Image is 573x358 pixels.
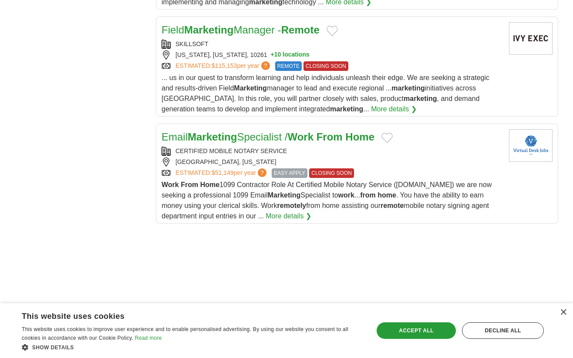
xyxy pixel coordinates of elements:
span: ? [261,61,270,70]
div: [GEOGRAPHIC_DATA], [US_STATE] [162,157,502,167]
div: Decline all [462,322,544,339]
strong: Marketing [188,131,237,143]
span: $115,153 [212,62,237,69]
a: ESTIMATED:$51,149per year? [175,168,268,178]
div: Show details [22,343,363,351]
span: ? [258,168,266,177]
strong: from [360,191,376,199]
div: SKILLSOFT [162,40,502,49]
a: ESTIMATED:$115,153per year? [175,61,272,71]
span: EASY APPLY [272,168,307,178]
span: $51,149 [212,169,234,176]
a: FieldMarketingManager -Remote [162,24,320,36]
span: CLOSING SOON [303,61,348,71]
strong: Work [287,131,313,143]
div: Close [560,309,566,316]
span: CLOSING SOON [309,168,354,178]
strong: From [317,131,343,143]
strong: Marketing [234,84,267,92]
a: Read more, opens a new window [135,335,162,341]
span: 1099 Contractor Role At Certified Mobile Notary Service ([DOMAIN_NAME]) we are now seeking a prof... [162,181,492,220]
strong: From [181,181,198,188]
strong: marketing [391,84,425,92]
span: + [271,50,274,60]
div: This website uses cookies [22,308,341,321]
a: More details ❯ [371,104,417,114]
img: Company logo [509,129,553,162]
strong: Home [200,181,219,188]
div: [US_STATE], [US_STATE], 10261 [162,50,502,60]
a: More details ❯ [266,211,311,221]
span: REMOTE [275,61,302,71]
div: CERTIFIED MOBILE NOTARY SERVICE [162,147,502,156]
strong: marketing [404,95,437,102]
div: Accept all [377,322,456,339]
strong: home [378,191,396,199]
strong: remotely [277,202,307,209]
span: This website uses cookies to improve user experience and to enable personalised advertising. By u... [22,326,348,341]
span: ... us in our quest to transform learning and help individuals unleash their edge. We are seeking... [162,74,489,113]
a: EmailMarketingSpecialist /Work From Home [162,131,374,143]
button: Add to favorite jobs [381,133,393,143]
strong: work [338,191,354,199]
button: +10 locations [271,50,310,60]
button: Add to favorite jobs [327,26,338,36]
img: Company logo [509,22,553,55]
span: Show details [32,345,74,351]
strong: Home [345,131,374,143]
strong: Marketing [268,191,301,199]
strong: Work [162,181,179,188]
strong: Remote [281,24,320,36]
strong: remote [381,202,404,209]
strong: marketing [330,105,363,113]
strong: Marketing [184,24,233,36]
